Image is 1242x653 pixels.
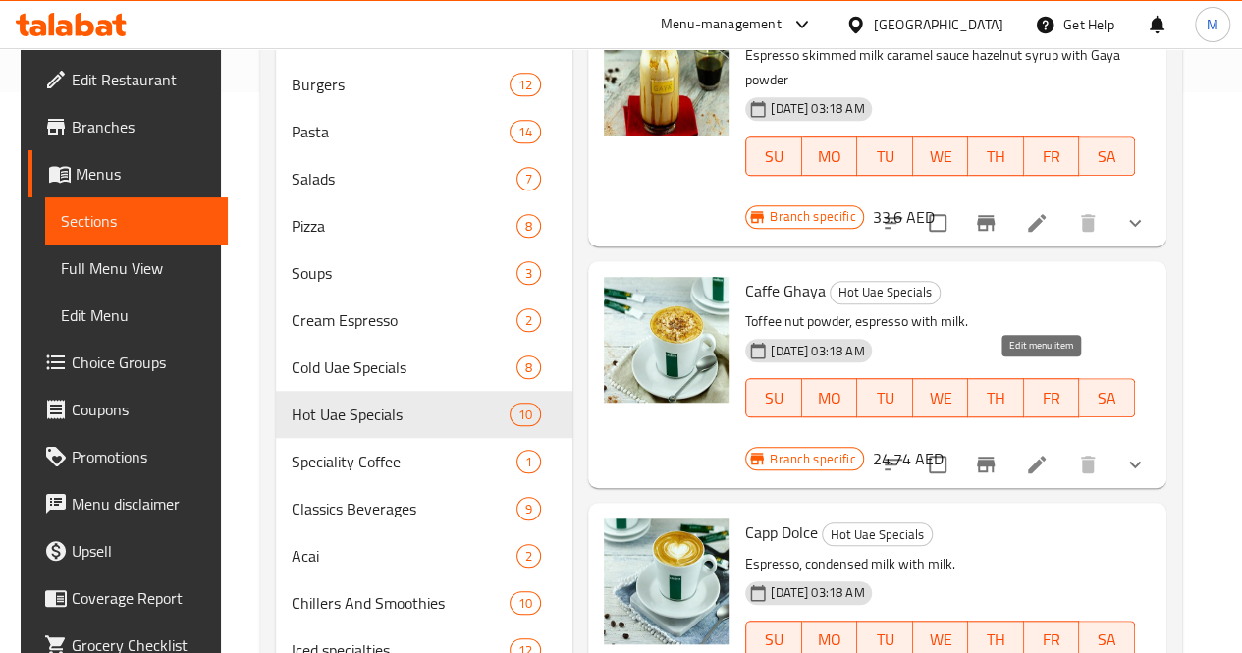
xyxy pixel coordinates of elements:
button: sort-choices [870,441,917,488]
span: FR [1032,384,1072,412]
span: Hot Uae Specials [292,403,510,426]
div: items [516,450,541,473]
span: SU [754,142,793,171]
span: 1 [517,453,540,471]
span: 9 [517,500,540,518]
span: TH [976,384,1016,412]
span: Select to update [917,202,958,244]
div: items [516,167,541,190]
button: TH [968,136,1024,176]
span: [DATE] 03:18 AM [763,583,872,602]
div: Salads [292,167,516,190]
div: Burgers [292,73,510,96]
a: Coverage Report [28,574,228,622]
span: Classics Beverages [292,497,516,520]
button: WE [913,136,969,176]
span: TH [976,142,1016,171]
button: TU [857,136,913,176]
div: [GEOGRAPHIC_DATA] [874,14,1003,35]
span: WE [921,384,961,412]
div: items [516,214,541,238]
span: FR [1032,142,1072,171]
button: sort-choices [870,199,917,246]
a: Upsell [28,527,228,574]
a: Menu disclaimer [28,480,228,527]
div: Soups3 [276,249,572,297]
span: TU [865,384,905,412]
span: Menus [76,162,212,186]
div: Pasta14 [276,108,572,155]
span: WE [921,142,961,171]
span: MO [810,384,850,412]
div: Menu-management [661,13,782,36]
button: delete [1064,199,1111,246]
span: Branch specific [762,207,863,226]
span: Capp Dolce [745,517,818,547]
span: Acai [292,544,516,568]
button: MO [802,378,858,417]
div: items [510,403,541,426]
div: Salads7 [276,155,572,202]
a: Branches [28,103,228,150]
a: Edit menu item [1025,211,1049,235]
button: TH [968,378,1024,417]
button: show more [1111,199,1159,246]
a: Menus [28,150,228,197]
div: Hot Uae Specials [830,281,941,304]
a: Choice Groups [28,339,228,386]
button: MO [802,136,858,176]
span: [DATE] 03:18 AM [763,342,872,360]
span: Hot Uae Specials [823,523,932,546]
div: Cream Espresso2 [276,297,572,344]
button: SA [1079,378,1135,417]
div: Cold Uae Specials8 [276,344,572,391]
a: Edit Restaurant [28,56,228,103]
span: Upsell [72,539,212,563]
div: Hot Uae Specials [822,522,933,546]
button: SA [1079,136,1135,176]
div: items [516,497,541,520]
div: items [516,544,541,568]
div: Speciality Coffee1 [276,438,572,485]
div: Acai2 [276,532,572,579]
span: Choice Groups [72,351,212,374]
div: Classics Beverages9 [276,485,572,532]
span: Speciality Coffee [292,450,516,473]
span: Branches [72,115,212,138]
span: 10 [511,594,540,613]
span: TU [865,142,905,171]
span: Full Menu View [61,256,212,280]
button: FR [1024,136,1080,176]
span: Sections [61,209,212,233]
span: SA [1087,384,1127,412]
button: TU [857,378,913,417]
a: Full Menu View [45,245,228,292]
div: items [516,355,541,379]
span: Branch specific [762,450,863,468]
span: 14 [511,123,540,141]
p: Espresso skimmed milk caramel sauce hazelnut syrup with Gaya powder [745,43,1135,92]
button: FR [1024,378,1080,417]
span: Cream Espresso [292,308,516,332]
span: Pasta [292,120,510,143]
span: 10 [511,406,540,424]
span: Chillers And Smoothies [292,591,510,615]
div: Pizza [292,214,516,238]
img: Hot Gaya Arabic Latte [604,10,729,136]
img: Capp Dolce [604,518,729,644]
div: Burgers12 [276,61,572,108]
div: Chillers And Smoothies10 [276,579,572,626]
span: Cold Uae Specials [292,355,516,379]
a: Sections [45,197,228,245]
button: WE [913,378,969,417]
button: show more [1111,441,1159,488]
a: Coupons [28,386,228,433]
img: Caffe Ghaya [604,277,729,403]
span: Caffe Ghaya [745,276,826,305]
